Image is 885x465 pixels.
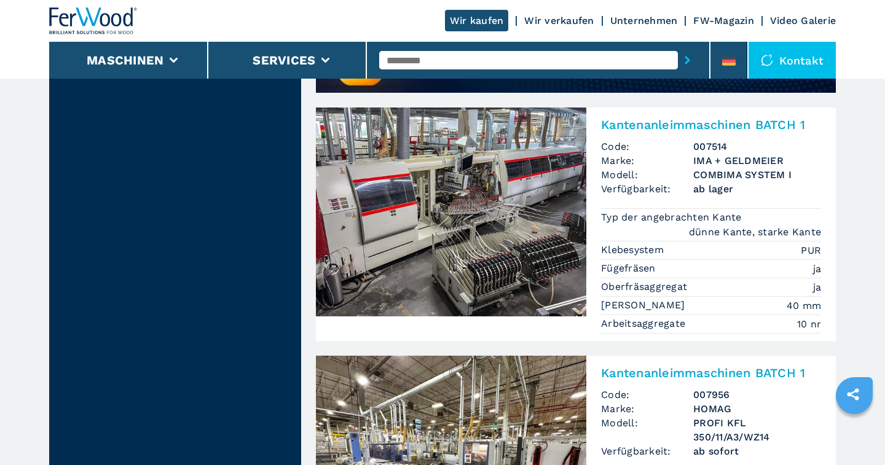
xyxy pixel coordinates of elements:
span: Verfügbarkeit: [601,444,693,458]
h3: HOMAG [693,402,821,416]
a: sharethis [838,379,868,410]
span: Marke: [601,154,693,168]
button: Services [253,53,315,68]
span: ab lager [693,182,821,196]
a: Wir kaufen [445,10,509,31]
div: Kontakt [749,42,836,79]
span: Modell: [601,416,693,444]
h2: Kantenanleimmaschinen BATCH 1 [601,365,821,380]
img: Kontakt [761,54,773,66]
em: PUR [801,243,821,257]
h2: Kantenanleimmaschinen BATCH 1 [601,117,821,132]
span: Verfügbarkeit: [601,182,693,196]
h3: 007956 [693,388,821,402]
img: Ferwood [49,7,138,34]
em: ja [813,280,822,294]
p: Fügefräsen [601,262,659,275]
h3: IMA + GELDMEIER [693,154,821,168]
p: Oberfräsaggregat [601,280,690,294]
h3: 007514 [693,139,821,154]
a: Wir verkaufen [524,15,594,26]
span: Modell: [601,168,693,182]
span: ab sofort [693,444,821,458]
span: Code: [601,388,693,402]
h3: COMBIMA SYSTEM I [693,168,821,182]
em: dünne Kante, starke Kante [689,225,821,239]
button: submit-button [678,46,697,74]
a: Kantenanleimmaschinen BATCH 1 IMA + GELDMEIER COMBIMA SYSTEM IKantenanleimmaschinen BATCH 1Code:0... [316,107,836,340]
p: Typ der angebrachten Kante [601,211,745,224]
p: [PERSON_NAME] [601,299,688,312]
a: FW-Magazin [693,15,754,26]
iframe: Chat [833,410,876,456]
a: Unternehmen [610,15,678,26]
span: Code: [601,139,693,154]
em: ja [813,262,822,276]
p: Arbeitsaggregate [601,317,688,330]
img: Kantenanleimmaschinen BATCH 1 IMA + GELDMEIER COMBIMA SYSTEM I [316,107,586,316]
h3: PROFI KFL 350/11/A3/WZ14 [693,416,821,444]
em: 10 nr [797,317,821,331]
p: Klebesystem [601,243,667,257]
a: Video Galerie [770,15,836,26]
button: Maschinen [87,53,163,68]
em: 40 mm [787,299,821,313]
span: Marke: [601,402,693,416]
